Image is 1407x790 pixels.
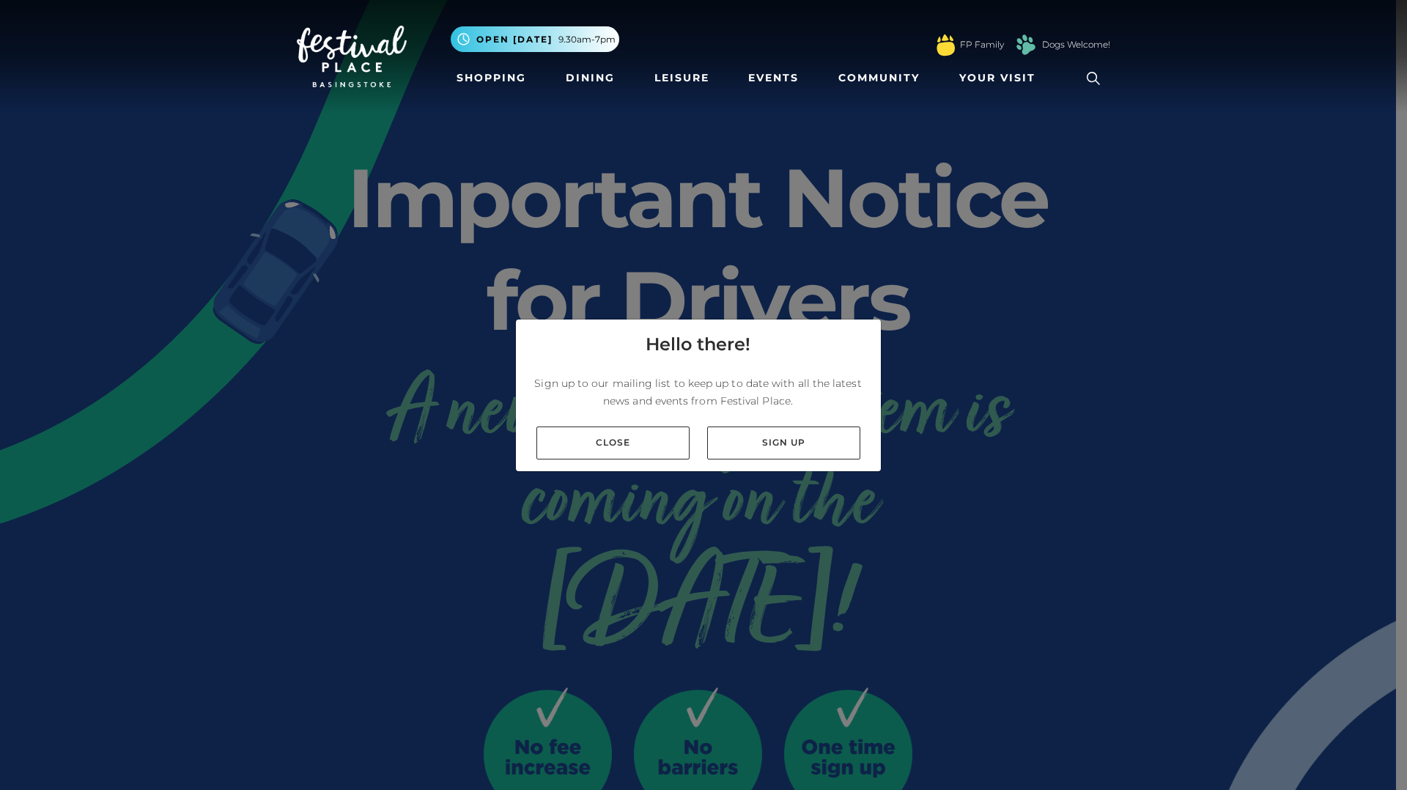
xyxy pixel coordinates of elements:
a: Shopping [451,64,532,92]
a: Close [536,427,690,459]
img: Festival Place Logo [297,26,407,87]
a: Dining [560,64,621,92]
span: 9.30am-7pm [558,33,616,46]
a: Events [742,64,805,92]
a: Sign up [707,427,860,459]
a: Leisure [649,64,715,92]
button: Open [DATE] 9.30am-7pm [451,26,619,52]
p: Sign up to our mailing list to keep up to date with all the latest news and events from Festival ... [528,374,869,410]
a: Community [832,64,926,92]
a: Your Visit [953,64,1049,92]
h4: Hello there! [646,331,750,358]
a: FP Family [960,38,1004,51]
span: Open [DATE] [476,33,553,46]
a: Dogs Welcome! [1042,38,1110,51]
span: Your Visit [959,70,1035,86]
